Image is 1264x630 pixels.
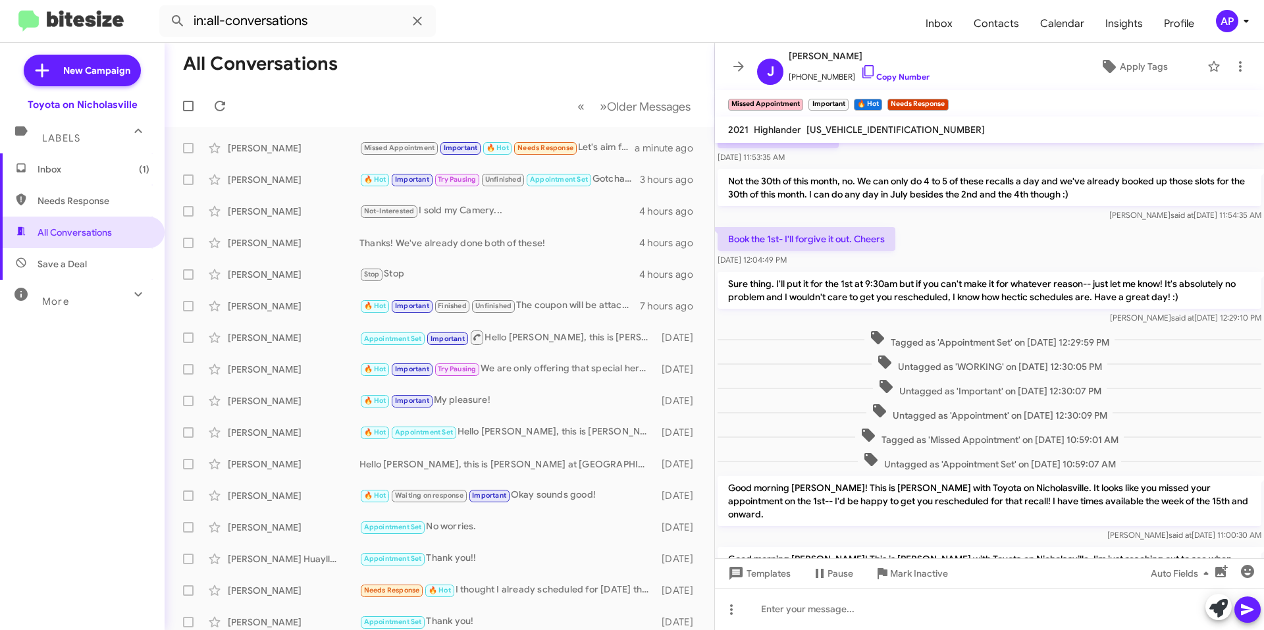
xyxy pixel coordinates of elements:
span: [PERSON_NAME] [DATE] 12:29:10 PM [1110,313,1261,323]
div: 4 hours ago [639,205,704,218]
h1: All Conversations [183,53,338,74]
div: AP [1216,10,1238,32]
span: Important [472,491,506,500]
div: My pleasure! [359,393,655,408]
div: a minute ago [635,142,704,155]
span: [PERSON_NAME] [DATE] 11:54:35 AM [1109,210,1261,220]
span: [PERSON_NAME] [DATE] 11:00:30 AM [1107,530,1261,540]
span: Contacts [963,5,1030,43]
div: 4 hours ago [639,268,704,281]
span: Stop [364,270,380,278]
span: Unfinished [475,302,512,310]
button: AP [1205,10,1250,32]
span: Needs Response [364,586,420,594]
div: [PERSON_NAME] [228,426,359,439]
div: [DATE] [655,521,704,534]
div: [PERSON_NAME] [228,521,359,534]
span: Profile [1153,5,1205,43]
span: Missed Appointment [364,144,435,152]
div: [PERSON_NAME] [228,205,359,218]
div: We are only offering that special here, I do apologize. [359,361,655,377]
span: said at [1171,210,1194,220]
button: Previous [569,93,592,120]
span: Templates [725,562,791,585]
span: Important [395,365,429,373]
input: Search [159,5,436,37]
div: The coupon will be attached to your service appointment. [359,298,640,313]
span: Needs Response [517,144,573,152]
div: [DATE] [655,489,704,502]
div: [PERSON_NAME] Huayllani-[PERSON_NAME] [228,552,359,565]
span: Untagged as 'Appointment' on [DATE] 12:30:09 PM [866,403,1113,422]
nav: Page navigation example [570,93,698,120]
span: « [577,98,585,115]
span: 🔥 Hot [364,396,386,405]
div: [PERSON_NAME] [228,331,359,344]
div: No worries. [359,519,655,535]
div: [PERSON_NAME] [228,268,359,281]
div: I sold my Camery... [359,203,639,219]
span: Appointment Set [364,617,422,626]
span: Appointment Set [530,175,588,184]
a: New Campaign [24,55,141,86]
span: 🔥 Hot [364,491,386,500]
span: Inbox [38,163,149,176]
span: Needs Response [38,194,149,207]
span: Auto Fields [1151,562,1214,585]
div: Let's aim for that [359,140,635,155]
span: Waiting on response [395,491,463,500]
span: Appointment Set [364,523,422,531]
span: 🔥 Hot [429,586,451,594]
span: Older Messages [607,99,691,114]
button: Mark Inactive [864,562,959,585]
span: Untagged as 'WORKING' on [DATE] 12:30:05 PM [872,354,1107,373]
span: [PHONE_NUMBER] [789,64,930,84]
div: Toyota on Nicholasville [28,98,138,111]
div: Thank you!! [359,551,655,566]
div: [DATE] [655,331,704,344]
span: Important [395,396,429,405]
span: [DATE] 12:04:49 PM [718,255,787,265]
div: Thanks! We've already done both of these! [359,236,639,249]
div: I thought I already scheduled for [DATE] through [PERSON_NAME] [359,583,655,598]
div: [PERSON_NAME] [228,173,359,186]
div: [PERSON_NAME] [228,584,359,597]
span: 🔥 Hot [364,365,386,373]
button: Next [592,93,698,120]
span: Try Pausing [438,175,476,184]
span: [US_VEHICLE_IDENTIFICATION_NUMBER] [806,124,985,136]
span: Not-Interested [364,207,415,215]
a: Calendar [1030,5,1095,43]
span: Appointment Set [364,334,422,343]
small: Needs Response [887,99,948,111]
span: 🔥 Hot [364,428,386,436]
span: New Campaign [63,64,130,77]
div: [PERSON_NAME] [228,489,359,502]
span: Pause [828,562,853,585]
span: Important [431,334,465,343]
span: Apply Tags [1120,55,1168,78]
div: [DATE] [655,426,704,439]
div: Hello [PERSON_NAME], this is [PERSON_NAME] at [GEOGRAPHIC_DATA] on [GEOGRAPHIC_DATA]. It's been a... [359,458,655,471]
small: Missed Appointment [728,99,803,111]
div: 3 hours ago [640,173,704,186]
span: Insights [1095,5,1153,43]
span: 2021 [728,124,749,136]
span: Tagged as 'Appointment Set' on [DATE] 12:29:59 PM [864,330,1115,349]
div: 4 hours ago [639,236,704,249]
div: [DATE] [655,584,704,597]
div: [DATE] [655,363,704,376]
span: 🔥 Hot [364,175,386,184]
div: [PERSON_NAME] [228,363,359,376]
span: said at [1169,530,1192,540]
p: Not the 30th of this month, no. We can only do 4 to 5 of these recalls a day and we've already bo... [718,169,1261,206]
span: 🔥 Hot [487,144,509,152]
div: [DATE] [655,458,704,471]
span: [DATE] 11:53:35 AM [718,152,785,162]
div: [DATE] [655,616,704,629]
span: Inbox [915,5,963,43]
span: Untagged as 'Important' on [DATE] 12:30:07 PM [873,379,1107,398]
button: Apply Tags [1066,55,1201,78]
button: Auto Fields [1140,562,1224,585]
